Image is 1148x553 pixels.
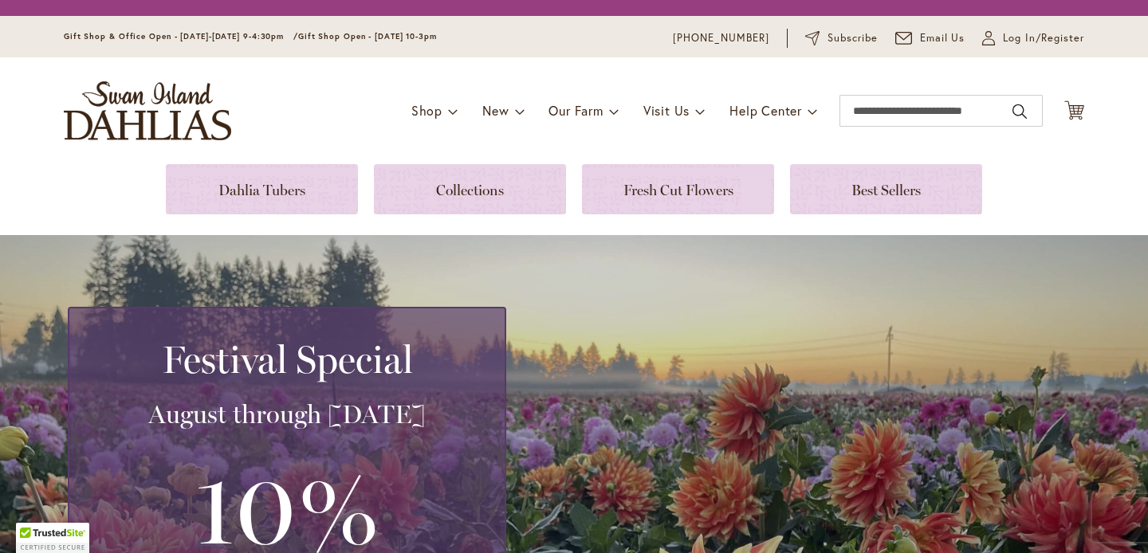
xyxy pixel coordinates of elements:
span: Shop [411,102,442,119]
span: Help Center [729,102,802,119]
span: Log In/Register [1003,30,1084,46]
a: store logo [64,81,231,140]
span: Gift Shop Open - [DATE] 10-3pm [298,31,437,41]
a: [PHONE_NUMBER] [673,30,769,46]
span: Subscribe [828,30,878,46]
span: New [482,102,509,119]
span: Visit Us [643,102,690,119]
a: Email Us [895,30,965,46]
h3: August through [DATE] [88,398,486,430]
span: Our Farm [548,102,603,119]
h2: Festival Special [88,337,486,382]
a: Subscribe [805,30,878,46]
div: TrustedSite Certified [16,523,89,553]
button: Search [1012,99,1027,124]
span: Email Us [920,30,965,46]
span: Gift Shop & Office Open - [DATE]-[DATE] 9-4:30pm / [64,31,298,41]
a: Log In/Register [982,30,1084,46]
